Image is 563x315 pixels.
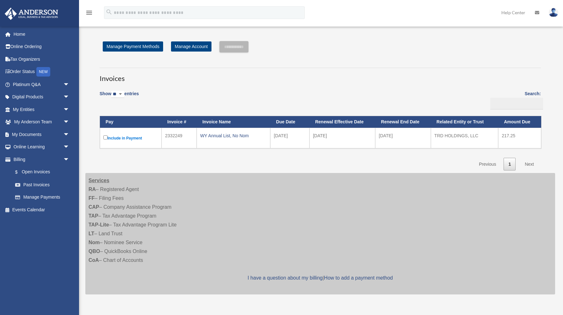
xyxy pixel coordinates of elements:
div: NEW [36,67,50,77]
div: WY Annual List, No Nom [200,131,267,140]
a: Platinum Q&Aarrow_drop_down [4,78,79,91]
strong: CoA [89,257,99,263]
span: arrow_drop_down [63,128,76,141]
th: Renewal End Date: activate to sort column ascending [375,116,431,128]
span: arrow_drop_down [63,78,76,91]
i: menu [85,9,93,16]
label: Include in Payment [103,134,158,142]
strong: TAP-Lite [89,222,109,227]
span: arrow_drop_down [63,153,76,166]
a: My Anderson Teamarrow_drop_down [4,116,79,128]
td: [DATE] [375,128,431,148]
th: Invoice Name: activate to sort column ascending [197,116,270,128]
strong: Nom [89,240,100,245]
a: Events Calendar [4,203,79,216]
strong: FF [89,195,95,201]
strong: CAP [89,204,99,210]
td: [DATE] [309,128,375,148]
td: 217.25 [498,128,541,148]
th: Related Entity or Trust: activate to sort column ascending [431,116,498,128]
th: Renewal Effective Date: activate to sort column ascending [309,116,375,128]
strong: Services [89,178,109,183]
a: Manage Account [171,41,211,52]
strong: LT [89,231,94,236]
strong: RA [89,187,96,192]
a: How to add a payment method [324,275,393,281]
a: Manage Payment Methods [103,41,163,52]
label: Search: [488,90,541,109]
a: My Entitiesarrow_drop_down [4,103,79,116]
a: Home [4,28,79,40]
strong: QBO [89,249,100,254]
a: I have a question about my billing [248,275,322,281]
a: Past Invoices [9,178,76,191]
a: 1 [504,158,516,171]
select: Showentries [111,91,124,98]
a: $Open Invoices [9,166,73,179]
h3: Invoices [100,68,541,83]
strong: TAP [89,213,98,219]
a: Digital Productsarrow_drop_down [4,91,79,103]
a: Tax Organizers [4,53,79,65]
span: arrow_drop_down [63,103,76,116]
span: arrow_drop_down [63,91,76,104]
th: Pay: activate to sort column descending [100,116,162,128]
td: 2332249 [162,128,197,148]
th: Amount Due: activate to sort column ascending [498,116,541,128]
a: Online Ordering [4,40,79,53]
a: Manage Payments [9,191,76,204]
th: Due Date: activate to sort column ascending [270,116,309,128]
a: Order StatusNEW [4,65,79,78]
p: | [89,274,552,282]
img: Anderson Advisors Platinum Portal [3,8,60,20]
a: Previous [474,158,501,171]
a: Billingarrow_drop_down [4,153,76,166]
a: Online Learningarrow_drop_down [4,141,79,153]
td: TRD HOLDINGS, LLC [431,128,498,148]
a: Next [520,158,539,171]
input: Search: [490,98,543,110]
img: User Pic [549,8,558,17]
label: Show entries [100,90,139,104]
span: $ [19,168,22,176]
a: My Documentsarrow_drop_down [4,128,79,141]
input: Include in Payment [103,135,107,139]
span: arrow_drop_down [63,116,76,129]
th: Invoice #: activate to sort column ascending [162,116,197,128]
span: arrow_drop_down [63,141,76,154]
td: [DATE] [270,128,309,148]
a: menu [85,11,93,16]
i: search [106,9,113,15]
div: – Registered Agent – Filing Fees – Company Assistance Program – Tax Advantage Program – Tax Advan... [85,173,555,294]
